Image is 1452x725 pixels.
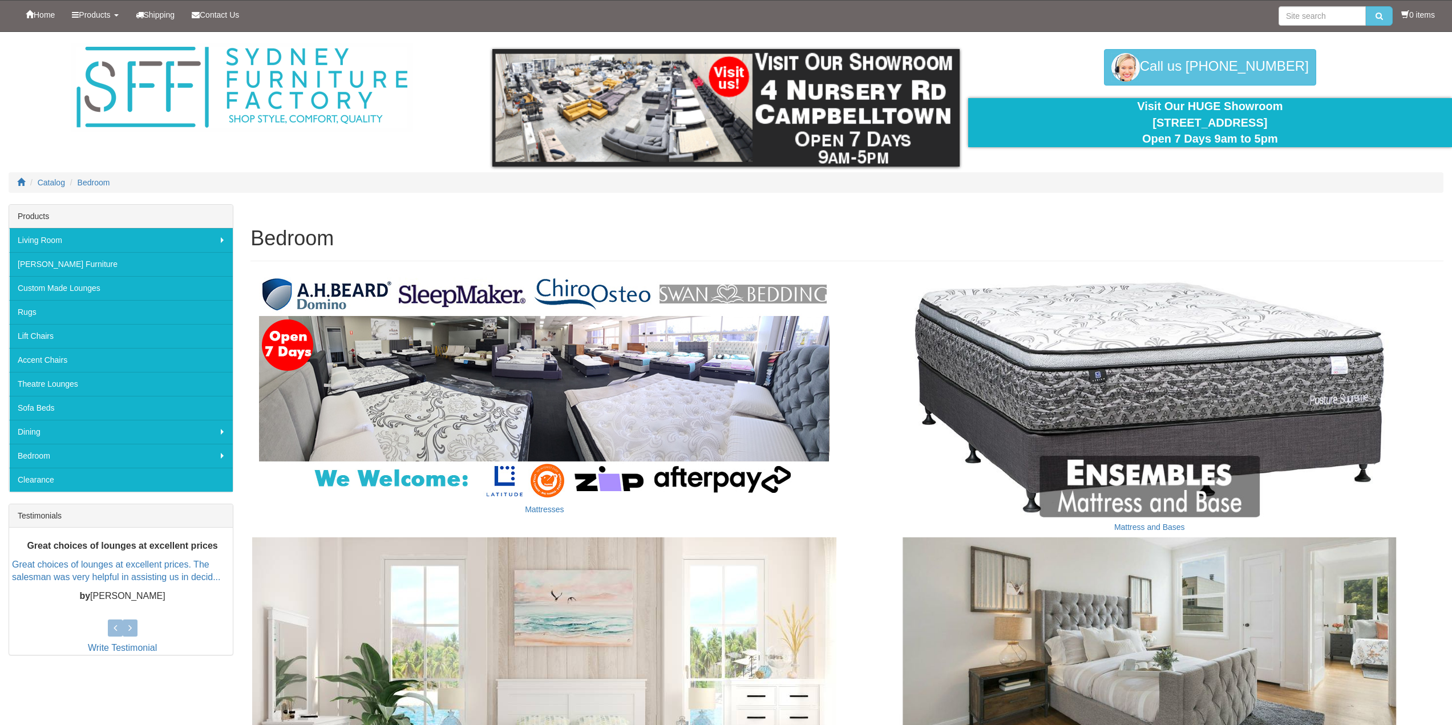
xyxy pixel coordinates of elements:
a: Theatre Lounges [9,372,233,396]
a: Clearance [9,468,233,492]
a: Shipping [127,1,184,29]
span: Shipping [144,10,175,19]
a: Dining [9,420,233,444]
span: Home [34,10,55,19]
a: Products [63,1,127,29]
img: showroom.gif [492,49,959,167]
div: Products [9,205,233,228]
div: Testimonials [9,504,233,528]
a: Accent Chairs [9,348,233,372]
h1: Bedroom [250,227,1443,250]
a: Catalog [38,178,65,187]
b: by [79,592,90,601]
a: Custom Made Lounges [9,276,233,300]
img: Mattress and Bases [856,273,1443,517]
a: Mattress and Bases [1114,523,1185,532]
a: Sofa Beds [9,396,233,420]
li: 0 items [1401,9,1435,21]
img: Mattresses [259,273,830,500]
a: Contact Us [183,1,248,29]
a: Living Room [9,228,233,252]
a: Home [17,1,63,29]
a: Bedroom [78,178,110,187]
b: Great choices of lounges at excellent prices [27,541,217,550]
a: Write Testimonial [88,643,157,653]
img: Sydney Furniture Factory [71,43,413,132]
a: Rugs [9,300,233,324]
input: Site search [1279,6,1366,26]
a: Great choices of lounges at excellent prices. The salesman was very helpful in assisting us in de... [12,560,221,582]
a: Lift Chairs [9,324,233,348]
div: Visit Our HUGE Showroom [STREET_ADDRESS] Open 7 Days 9am to 5pm [977,98,1443,147]
p: [PERSON_NAME] [12,590,233,604]
span: Products [79,10,110,19]
a: Bedroom [9,444,233,468]
a: [PERSON_NAME] Furniture [9,252,233,276]
a: Mattresses [525,505,564,514]
span: Contact Us [200,10,239,19]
